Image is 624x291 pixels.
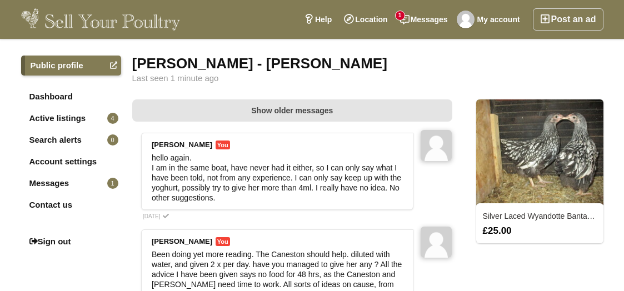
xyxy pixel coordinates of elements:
img: 2925_thumbnail.jpg [476,99,603,205]
img: Carol Connor [421,227,452,258]
strong: [PERSON_NAME] [152,141,212,149]
div: £25.00 [477,225,602,235]
a: Contact us [21,195,121,215]
img: Sell Your Poultry [21,8,181,31]
a: Sign out [21,232,121,252]
a: Dashboard [21,87,121,107]
a: Account settings [21,152,121,172]
strong: [PERSON_NAME] [152,237,212,245]
a: Location [338,8,393,31]
span: Show older messages [251,106,333,115]
a: Messages1 [21,173,121,193]
a: Public profile [21,56,121,76]
a: Messages1 [394,8,454,31]
span: You [216,141,230,149]
span: 1 [107,178,118,189]
a: Post an ad [533,8,603,31]
img: Carol Connor [457,11,475,28]
div: [PERSON_NAME] - [PERSON_NAME] [132,56,603,71]
a: Search alerts0 [21,130,121,150]
span: 4 [107,113,118,124]
div: Last seen 1 minute ago [132,74,603,83]
a: My account [454,8,526,31]
span: 0 [107,134,118,145]
a: Active listings4 [21,108,121,128]
span: You [216,237,230,246]
div: hello again. I am in the same boat, have never had it either, so I can only say what I have been ... [152,153,403,203]
a: Help [298,8,338,31]
img: Carol Connor [421,130,452,161]
span: 1 [396,11,405,20]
